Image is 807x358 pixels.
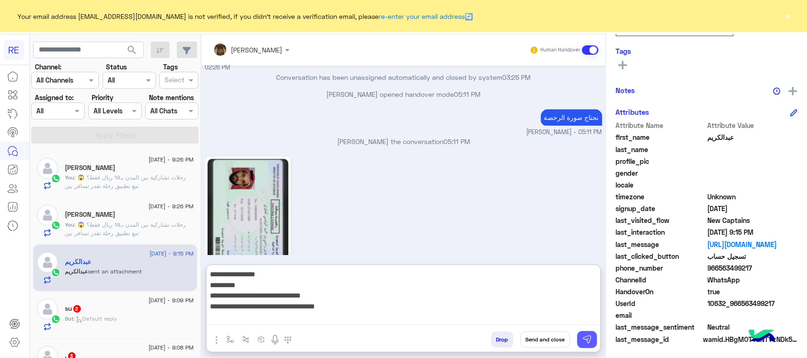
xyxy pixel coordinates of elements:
[527,128,602,137] span: [PERSON_NAME] - 05:11 PM
[163,62,178,72] label: Tags
[4,40,24,60] div: RE
[708,227,798,237] span: 2025-08-17T18:15:17.838Z
[616,180,706,190] span: locale
[51,221,61,230] img: WhatsApp
[88,268,142,275] span: sent an attachment
[616,120,706,130] span: Attribute Name
[708,263,798,273] span: 966563499217
[73,305,81,313] span: 2
[51,268,61,277] img: WhatsApp
[211,334,222,346] img: send attachment
[789,87,797,95] img: add
[708,204,798,213] span: 2025-08-16T11:35:13.957Z
[708,215,798,225] span: New Captains
[65,164,116,172] h5: Ahmed Salah
[35,62,61,72] label: Channel:
[443,137,470,145] span: 05:11 PM
[65,174,75,181] span: You
[205,89,602,99] p: [PERSON_NAME] opened handover mode
[74,315,118,322] span: : Default reply
[708,275,798,285] span: 2
[92,93,113,102] label: Priority
[616,334,701,344] span: last_message_id
[616,275,706,285] span: ChannelId
[121,42,144,62] button: search
[65,268,88,275] span: عبدالكريم
[35,93,74,102] label: Assigned to:
[616,168,706,178] span: gender
[541,109,602,126] p: 17/8/2025, 5:11 PM
[106,62,127,72] label: Status
[65,221,189,296] span: رحلات تشاركية بين المدن بـ19 ريال فقط؟ 😱 مع تطبيق رحلة تقدر تسافر بين: جدة ↔️ مكة جدة ↔️ الطائف ا...
[149,249,193,258] span: [DATE] - 9:15 PM
[51,315,61,324] img: WhatsApp
[616,287,706,297] span: HandoverOn
[746,320,779,353] img: hulul-logo.png
[258,336,265,343] img: create order
[238,332,254,347] button: Trigger scenario
[708,192,798,202] span: Unknown
[65,305,82,313] h5: su
[616,86,635,94] h6: Notes
[616,108,649,116] h6: Attributes
[148,343,193,352] span: [DATE] - 9:08 PM
[37,298,58,320] img: defaultAdmin.png
[708,310,798,320] span: null
[37,252,58,273] img: defaultAdmin.png
[226,336,234,343] img: select flow
[37,205,58,226] img: defaultAdmin.png
[148,202,193,211] span: [DATE] - 9:26 PM
[708,322,798,332] span: 0
[148,155,193,164] span: [DATE] - 9:26 PM
[540,46,580,54] small: Human Handover
[616,204,706,213] span: signup_date
[616,310,706,320] span: email
[582,335,592,344] img: send message
[65,221,75,228] span: You
[708,298,798,308] span: 10632_966563499217
[616,132,706,142] span: first_name
[65,258,92,266] h5: عبدالكريم
[65,315,74,322] span: Bot
[254,332,269,347] button: create order
[616,156,706,166] span: profile_pic
[51,174,61,183] img: WhatsApp
[454,90,481,98] span: 05:11 PM
[773,87,781,95] img: notes
[65,211,116,219] h5: Ahmed Ragab
[708,168,798,178] span: null
[708,132,798,142] span: عبدالكريم
[208,159,288,273] img: 3235605926604397.jpg
[126,44,138,56] span: search
[616,215,706,225] span: last_visited_flow
[521,332,570,348] button: Send and close
[616,251,706,261] span: last_clicked_button
[616,47,798,55] h6: Tags
[149,93,194,102] label: Note mentions
[205,72,602,82] p: Conversation has been unassigned automatically and closed by system
[616,239,706,249] span: last_message
[616,263,706,273] span: phone_number
[616,145,706,154] span: last_name
[223,332,238,347] button: select flow
[205,136,602,146] p: [PERSON_NAME] the conversation
[616,322,706,332] span: last_message_sentiment
[37,158,58,179] img: defaultAdmin.png
[708,239,798,249] a: [URL][DOMAIN_NAME]
[242,336,250,343] img: Trigger scenario
[783,11,793,21] button: ×
[708,180,798,190] span: null
[65,174,189,249] span: رحلات تشاركية بين المدن بـ19 ريال فقط؟ 😱 مع تطبيق رحلة تقدر تسافر بين: جدة ↔️ مكة جدة ↔️ الطائف ا...
[708,251,798,261] span: تسجيل حساب
[703,334,798,344] span: wamid.HBgMOTY2NTYzNDk5MjE3FQIAEhgUM0EyMENDMzU0RDdGRTI4RTQyNjMA
[163,75,184,87] div: Select
[708,120,798,130] span: Attribute Value
[31,127,199,144] button: Apply Filters
[269,334,281,346] img: send voice note
[616,298,706,308] span: UserId
[491,332,513,348] button: Drop
[205,64,231,71] span: 02:26 PM
[18,11,473,21] span: Your email address [EMAIL_ADDRESS][DOMAIN_NAME] is not verified, if you didn't receive a verifica...
[379,12,465,20] a: re-enter your email address
[503,73,531,81] span: 03:25 PM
